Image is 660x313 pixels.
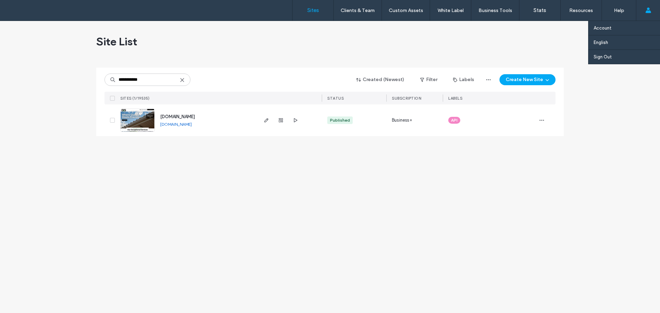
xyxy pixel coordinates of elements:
span: Site List [96,35,137,48]
label: Stats [533,7,546,13]
span: STATUS [327,96,344,101]
label: Business Tools [478,8,512,13]
label: Sign Out [594,54,612,59]
button: Filter [413,74,444,85]
label: White Label [438,8,464,13]
a: Account [594,21,660,35]
span: LABELS [448,96,462,101]
span: Business+ [392,117,412,124]
label: Resources [569,8,593,13]
label: Clients & Team [341,8,375,13]
button: Labels [447,74,480,85]
a: Sign Out [594,50,660,64]
button: Create New Site [499,74,555,85]
span: SUBSCRIPTION [392,96,421,101]
span: API [451,117,458,123]
label: Help [614,8,624,13]
label: English [594,40,608,45]
label: Account [594,25,612,31]
a: [DOMAIN_NAME] [160,122,192,127]
label: Sites [307,7,319,13]
div: Published [330,117,350,123]
button: Created (Newest) [350,74,410,85]
a: [DOMAIN_NAME] [160,114,195,119]
label: Custom Assets [389,8,423,13]
span: Help [15,5,30,11]
span: SITES (1/19535) [120,96,150,101]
